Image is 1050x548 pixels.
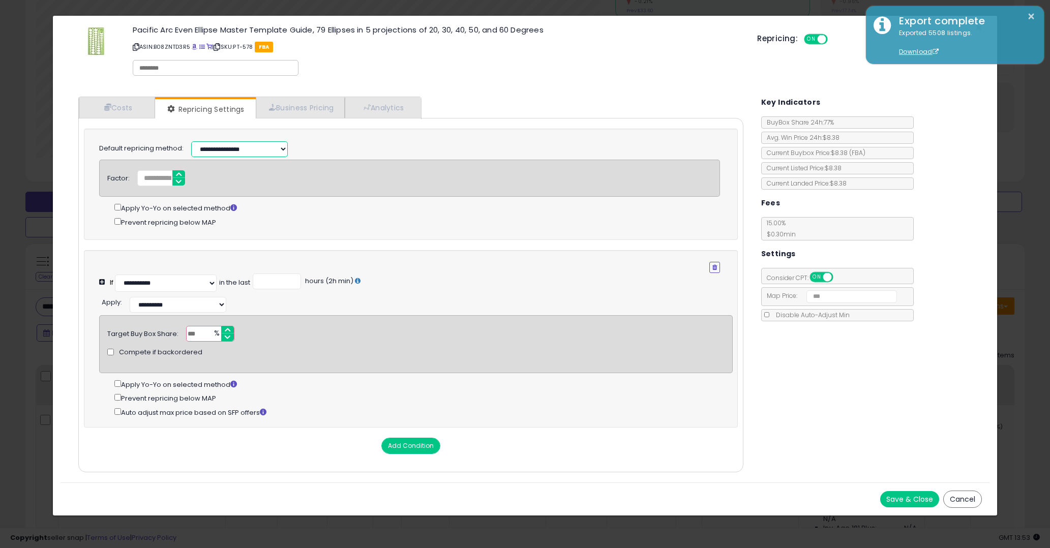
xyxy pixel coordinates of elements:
span: 15.00 % [762,219,796,238]
div: : [102,294,122,308]
a: Business Pricing [256,97,345,118]
span: OFF [831,273,848,282]
button: Add Condition [381,438,440,454]
span: Map Price: [762,291,897,300]
span: FBA [255,42,274,52]
div: in the last [219,278,250,288]
i: Remove Condition [712,264,717,270]
h3: Pacific Arc Even Ellipse Master Template Guide, 79 Ellipses in 5 projections of 20, 30, 40, 50, a... [133,26,742,34]
p: ASIN: B08ZNTD3R5 | SKU: PT-578 [133,39,742,55]
div: Export complete [891,14,1036,28]
span: hours (2h min) [304,276,353,286]
span: Current Listed Price: $8.38 [762,164,842,172]
div: Prevent repricing below MAP [114,216,719,228]
span: ON [805,35,818,44]
div: Prevent repricing below MAP [114,392,732,404]
button: Save & Close [880,491,939,507]
a: Download [899,47,939,56]
a: Your listing only [206,43,212,51]
img: 51syXW2P1QL._SL60_.jpg [81,26,112,56]
span: ON [811,273,823,282]
div: Auto adjust max price based on SFP offers [114,406,732,418]
button: Cancel [943,491,982,508]
div: Target Buy Box Share: [107,326,178,339]
a: Analytics [345,97,420,118]
div: Apply Yo-Yo on selected method [114,202,719,214]
div: Exported 5508 listings. [891,28,1036,57]
div: Apply Yo-Yo on selected method [114,378,732,390]
span: Compete if backordered [119,348,202,357]
span: ( FBA ) [849,148,865,157]
span: OFF [826,35,843,44]
h5: Settings [761,248,796,260]
span: Avg. Win Price 24h: $8.38 [762,133,839,142]
label: Default repricing method: [99,144,184,154]
span: Apply [102,297,121,307]
h5: Key Indicators [761,96,821,109]
span: BuyBox Share 24h: 77% [762,118,834,127]
span: Disable Auto-Adjust Min [771,311,850,319]
a: BuyBox page [192,43,197,51]
h5: Fees [761,197,781,209]
span: Current Landed Price: $8.38 [762,179,847,188]
button: × [1027,10,1035,23]
a: All offer listings [199,43,205,51]
a: Repricing Settings [155,99,255,119]
h5: Repricing: [757,35,798,43]
span: $8.38 [831,148,865,157]
span: Current Buybox Price: [762,148,865,157]
span: % [208,326,224,342]
a: Costs [79,97,155,118]
span: Consider CPT: [762,273,847,282]
div: Factor: [107,170,130,184]
span: $0.30 min [762,230,796,238]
